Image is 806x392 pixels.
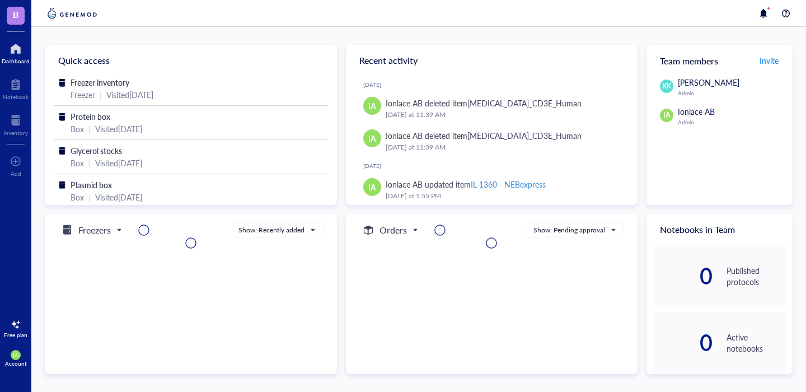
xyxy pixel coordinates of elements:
div: Ionlace AB deleted item [386,97,582,109]
div: Show: Recently added [238,225,304,235]
a: Inventory [3,111,28,136]
a: IAIonlace AB updated itemIL-1360 - NEBexpress[DATE] at 1:55 PM [355,174,629,206]
span: IA [663,110,670,120]
div: | [88,123,91,135]
a: Notebook [3,76,29,100]
div: [DATE] at 11:39 AM [386,109,620,120]
span: Invite [760,55,779,66]
img: genemod-logo [45,7,100,20]
div: Recent activity [346,45,638,76]
div: [DATE] [363,162,629,169]
span: IA [368,100,376,112]
div: Active notebooks [727,332,786,354]
div: Box [71,123,84,135]
div: Visited [DATE] [106,88,153,101]
span: IA [13,352,18,358]
span: Freezer inventory [71,77,129,88]
div: Account [5,360,27,367]
div: Notebook [3,94,29,100]
div: Show: Pending approval [533,225,605,235]
div: 0 [653,267,713,285]
span: Glycerol stocks [71,145,122,156]
div: Admin [678,119,786,125]
div: | [100,88,102,101]
div: Visited [DATE] [95,123,142,135]
div: Team members [646,45,793,76]
span: [PERSON_NAME] [678,77,739,88]
div: Freezer [71,88,95,101]
div: Visited [DATE] [95,157,142,169]
h5: Freezers [78,223,111,237]
div: | [88,191,91,203]
div: Published protocols [727,265,786,287]
button: Invite [759,52,779,69]
div: | [88,157,91,169]
div: IL-1360 - NEBexpress [471,179,546,190]
span: Plasmid box [71,179,112,190]
div: Inventory [3,129,28,136]
div: [DATE] [363,81,629,88]
div: Add [11,170,21,177]
div: Visited [DATE] [95,191,142,203]
div: Quick access [45,45,337,76]
div: Ionlace AB deleted item [386,129,582,142]
div: Ionlace AB updated item [386,178,546,190]
span: IA [368,132,376,144]
span: Protein box [71,111,110,122]
div: Free plan [4,332,27,338]
div: Box [71,157,84,169]
div: [MEDICAL_DATA]_CD3E_Human [467,130,582,141]
h5: Orders [379,223,407,237]
div: Notebooks in Team [646,214,793,245]
span: Ionlace AB [678,106,715,117]
div: 0 [653,334,713,352]
span: B [13,7,19,21]
span: IA [368,181,376,193]
a: Dashboard [2,40,30,64]
div: [DATE] at 11:39 AM [386,142,620,153]
div: [MEDICAL_DATA]_CD3E_Human [467,97,582,109]
div: Admin [678,90,786,96]
span: KK [662,81,671,91]
div: Box [71,191,84,203]
div: Dashboard [2,58,30,64]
